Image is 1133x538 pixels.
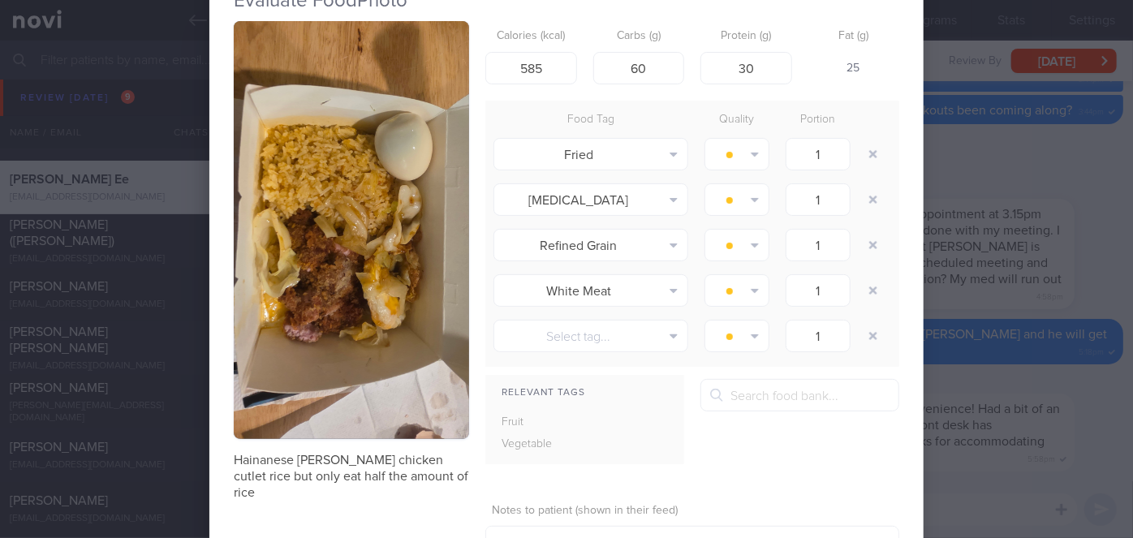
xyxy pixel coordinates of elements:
input: Search food bank... [700,379,899,411]
input: 9 [700,52,792,84]
div: Relevant Tags [485,383,684,403]
button: White Meat [493,274,688,307]
input: 1.0 [786,320,851,352]
input: 1.0 [786,274,851,307]
div: Quality [696,109,778,131]
label: Carbs (g) [600,29,679,44]
input: 1.0 [786,183,851,216]
label: Fat (g) [815,29,894,44]
button: Select tag... [493,320,688,352]
div: Vegetable [485,433,589,456]
button: Refined Grain [493,229,688,261]
img: Hainanese curry chicken cutlet rice but only eat half the amount of rice [234,21,469,439]
input: 1.0 [786,138,851,170]
button: Fried [493,138,688,170]
div: Food Tag [485,109,696,131]
label: Calories (kcal) [492,29,571,44]
label: Protein (g) [707,29,786,44]
input: 33 [593,52,685,84]
p: Hainanese [PERSON_NAME] chicken cutlet rice but only eat half the amount of rice [234,452,469,501]
button: [MEDICAL_DATA] [493,183,688,216]
div: Fruit [485,411,589,434]
input: 250 [485,52,577,84]
div: Portion [778,109,859,131]
div: 25 [808,52,900,86]
input: 1.0 [786,229,851,261]
label: Notes to patient (shown in their feed) [492,504,893,519]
